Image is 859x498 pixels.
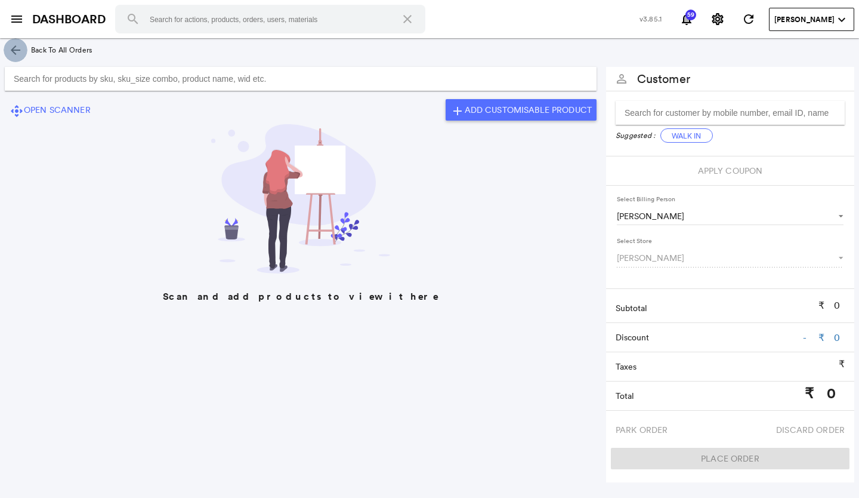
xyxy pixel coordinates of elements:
[450,104,465,118] md-icon: add
[617,252,828,264] span: [PERSON_NAME]
[611,448,849,469] button: Place Order
[211,124,390,273] img: blank.svg
[617,210,828,222] span: [PERSON_NAME]
[639,14,662,24] span: v3.85.1
[8,43,23,57] md-icon: arrow_back
[614,72,629,86] md-icon: person_outline
[5,7,29,31] button: open sidebar
[803,331,845,343] a: - ₹ 0
[611,419,672,441] button: Park Order
[839,357,845,371] p: ₹
[616,130,656,140] i: Suggested :
[10,104,24,118] md-icon: control_camera
[4,38,27,62] a: arrow_back
[685,12,697,18] span: 59
[115,5,425,33] input: Search for actions, products, orders, users, materials
[31,45,92,55] span: Back To All Orders
[5,99,95,121] button: control_cameraOpen Scanner
[616,331,803,343] p: Discount
[617,249,843,267] md-select: Select Store
[660,128,713,143] button: Walk In
[616,101,845,125] input: Search for customer by mobile number, email ID, name
[126,12,140,26] md-icon: search
[617,207,843,225] md-select: Select Billing Person
[446,99,597,121] button: addAdd Customisable Product
[805,383,845,403] p: ₹ 0
[616,419,668,441] span: Park Order
[693,160,768,182] button: Apply Coupon
[5,67,597,91] input: Search for products by sku, sku_size combo, product name, wid etc.
[741,12,756,26] md-icon: refresh
[32,11,106,28] a: DASHBOARD
[616,361,839,373] p: Taxes
[774,14,835,25] span: [PERSON_NAME]
[769,8,854,31] button: User
[835,13,849,27] md-icon: expand_more
[803,325,845,349] button: - ₹ 0
[679,12,694,26] md-icon: notifications
[393,5,422,33] button: Clear
[706,7,730,31] button: Settings
[637,70,690,88] span: Customer
[710,12,725,26] md-icon: settings
[606,156,854,185] div: Select a customer before checking for coupons
[675,7,699,31] button: Notifications
[163,291,438,302] h5: Scan and add products to view it here
[616,302,818,314] p: Subtotal
[737,7,761,31] button: Refresh State
[771,419,849,441] button: Discard Order
[610,67,634,91] button: person_outline
[10,12,24,26] md-icon: menu
[119,5,147,33] button: Search
[616,390,805,402] p: Total
[818,299,845,312] p: ₹ 0
[400,12,415,26] md-icon: close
